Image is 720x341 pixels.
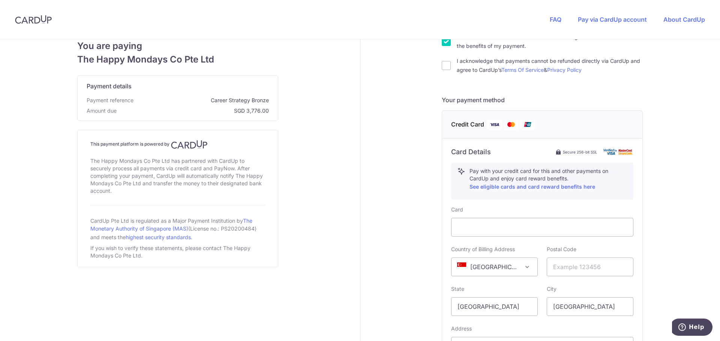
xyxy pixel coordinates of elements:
span: Payment reference [87,97,133,104]
span: SGD 3,776.00 [120,107,269,115]
span: Secure 256-bit SSL [563,149,597,155]
a: Terms Of Service [501,67,544,73]
label: I would like to receive more information that will guide me how to maximize the benefits of my pa... [457,33,643,51]
a: Privacy Policy [547,67,582,73]
a: FAQ [550,16,561,23]
a: See eligible cards and card reward benefits here [469,183,595,190]
iframe: Opens a widget where you can find more information [672,319,712,337]
img: card secure [603,149,633,155]
label: Postal Code [547,246,576,253]
iframe: Secure card payment input frame [457,223,627,232]
label: City [547,285,556,293]
span: Credit Card [451,120,484,129]
h4: This payment platform is powered by [90,140,265,149]
img: Mastercard [504,120,519,129]
label: Country of Billing Address [451,246,515,253]
input: Example 123456 [547,258,633,276]
div: The Happy Mondays Co Pte Ltd has partnered with CardUp to securely process all payments via credi... [90,156,265,196]
a: highest security standards [126,234,191,240]
label: Card [451,206,463,213]
label: Address [451,325,472,332]
div: If you wish to verify these statements, please contact The Happy Mondays Co Pte Ltd. [90,243,265,261]
a: About CardUp [663,16,705,23]
p: Pay with your credit card for this and other payments on CardUp and enjoy card reward benefits. [469,167,627,191]
span: The Happy Mondays Co Pte Ltd [77,53,278,66]
h6: Card Details [451,147,491,156]
h5: Your payment method [442,95,643,104]
span: Singapore [451,258,538,276]
span: Career Strategy Bronze [136,97,269,104]
label: I acknowledge that payments cannot be refunded directly via CardUp and agree to CardUp’s & [457,57,643,74]
img: Union Pay [520,120,535,129]
img: CardUp [171,140,208,149]
span: Singapore [451,258,537,276]
a: Pay via CardUp account [578,16,647,23]
span: You are paying [77,39,278,53]
span: Amount due [87,107,117,115]
label: State [451,285,464,293]
div: CardUp Pte Ltd is regulated as a Major Payment Institution by (License no.: PS20200484) and meets... [90,214,265,243]
img: Visa [487,120,502,129]
img: CardUp [15,15,52,24]
span: Payment details [87,82,132,91]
